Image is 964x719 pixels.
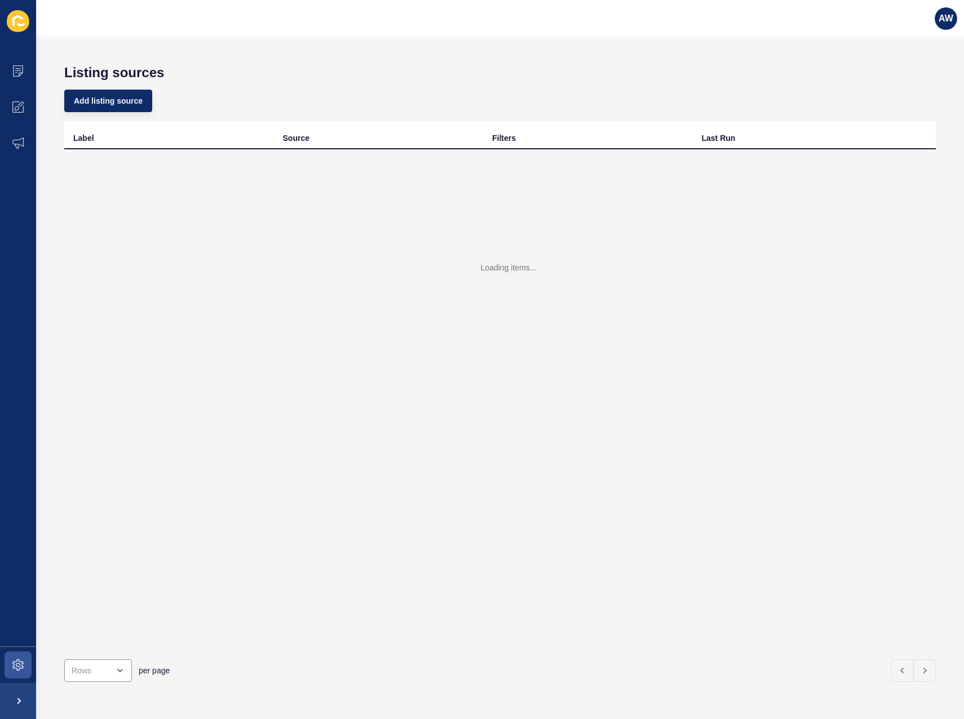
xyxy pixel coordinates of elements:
[939,13,953,24] span: AW
[492,132,516,144] div: Filters
[702,132,736,144] div: Last Run
[64,90,152,112] button: Add listing source
[73,132,94,144] div: Label
[283,132,309,144] div: Source
[74,95,143,106] span: Add listing source
[139,665,170,676] span: per page
[64,659,132,682] div: open menu
[64,65,936,81] h1: Listing sources
[481,262,537,273] div: Loading items...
